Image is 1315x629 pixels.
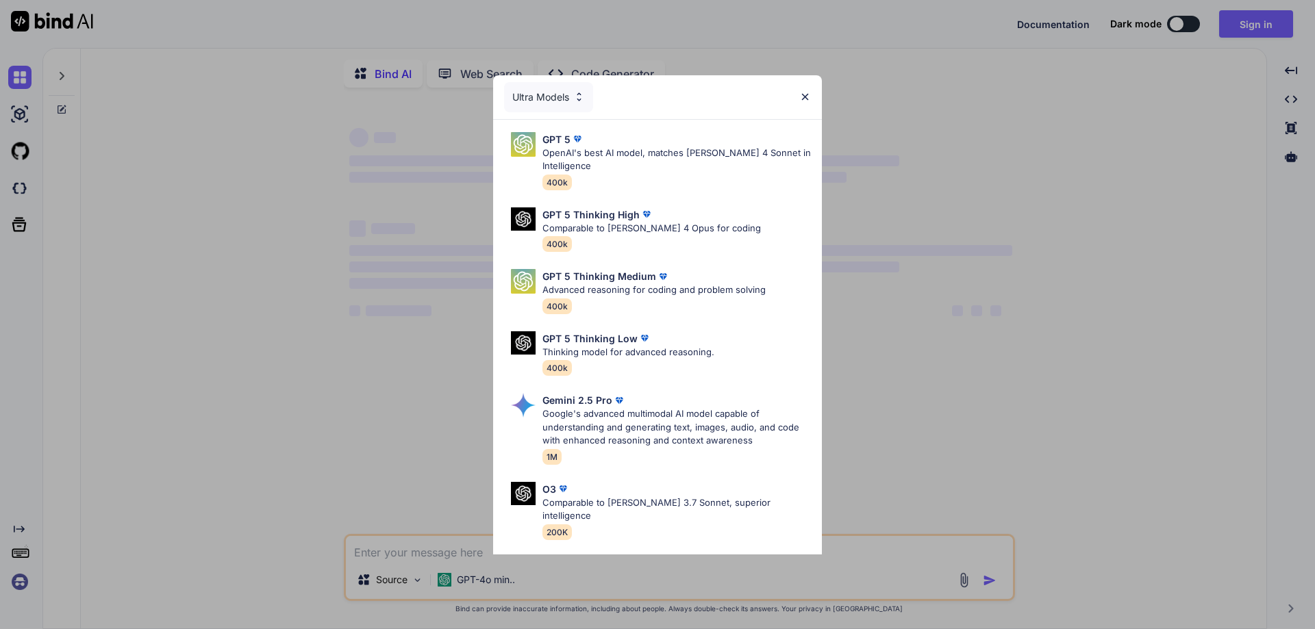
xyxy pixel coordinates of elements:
[542,146,811,173] p: OpenAI's best AI model, matches [PERSON_NAME] 4 Sonnet in Intelligence
[542,283,766,297] p: Advanced reasoning for coding and problem solving
[542,482,556,496] p: O3
[542,236,572,252] span: 400k
[542,175,572,190] span: 400k
[542,524,572,540] span: 200K
[511,132,536,157] img: Pick Models
[542,207,640,222] p: GPT 5 Thinking High
[656,270,670,283] img: premium
[542,346,714,359] p: Thinking model for advanced reasoning.
[542,449,562,465] span: 1M
[511,331,536,355] img: Pick Models
[573,91,585,103] img: Pick Models
[542,132,571,146] p: GPT 5
[511,482,536,506] img: Pick Models
[504,82,593,112] div: Ultra Models
[542,407,811,448] p: Google's advanced multimodal AI model capable of understanding and generating text, images, audio...
[511,393,536,418] img: Pick Models
[638,331,651,345] img: premium
[511,269,536,294] img: Pick Models
[542,269,656,283] p: GPT 5 Thinking Medium
[542,298,572,314] span: 400k
[571,132,584,146] img: premium
[542,393,612,407] p: Gemini 2.5 Pro
[612,394,626,407] img: premium
[556,482,570,496] img: premium
[542,360,572,376] span: 400k
[542,496,811,523] p: Comparable to [PERSON_NAME] 3.7 Sonnet, superior intelligence
[640,207,653,221] img: premium
[542,331,638,346] p: GPT 5 Thinking Low
[542,222,761,235] p: Comparable to [PERSON_NAME] 4 Opus for coding
[511,207,536,231] img: Pick Models
[799,91,811,103] img: close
